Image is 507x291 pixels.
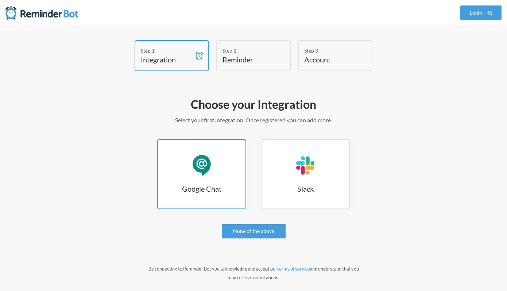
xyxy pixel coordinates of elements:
[42,116,465,125] p: Select your first integration. Once registered you can add more.
[148,266,359,280] small: By connecting to Reminder Bot you acknowledge and accept our and understand that you may receive ...
[222,224,286,238] a: None of the above
[158,184,245,194] h3: Google Chat
[141,47,192,54] div: Step 1
[277,266,310,272] a: terms of service
[222,47,274,54] div: Step 2
[304,54,355,65] h4: Account
[42,97,465,112] h2: Choose your Integration
[304,47,355,54] div: Step 3
[460,5,502,20] a: Login
[5,5,78,20] img: Reminder Bot
[262,184,349,194] h3: Slack
[222,54,274,65] h4: Reminder
[141,54,192,65] h4: Integration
